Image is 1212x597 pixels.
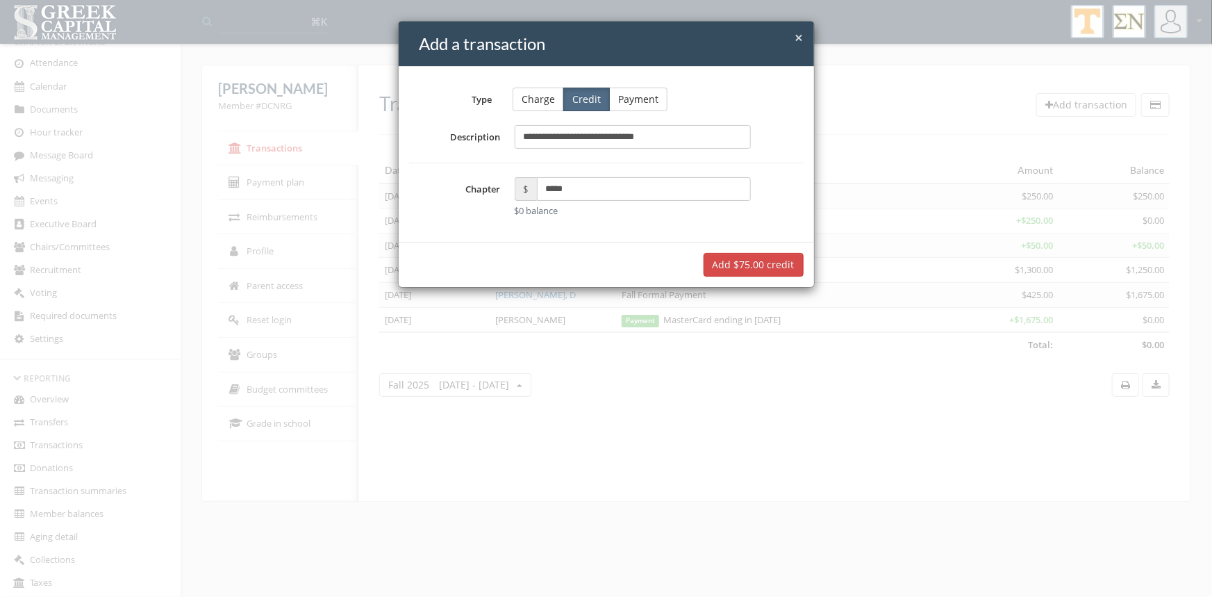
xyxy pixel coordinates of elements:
div: $0 balance [515,204,752,218]
label: Type [399,88,503,106]
label: Description [409,125,508,149]
h4: Add a transaction [420,32,804,56]
label: Chapter [409,177,508,218]
button: Payment [609,88,667,111]
button: Add $75.00 credit [704,253,804,277]
button: Credit [563,88,610,111]
button: Charge [513,88,564,111]
span: $ [515,177,537,201]
span: × [795,28,804,47]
